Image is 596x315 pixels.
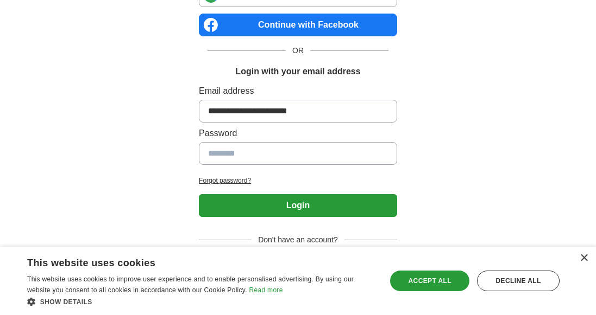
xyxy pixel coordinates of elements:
[27,296,376,307] div: Show details
[252,234,344,246] span: Don't have an account?
[27,253,349,269] div: This website uses cookies
[27,275,354,294] span: This website uses cookies to improve user experience and to enable personalised advertising. By u...
[40,298,92,306] span: Show details
[199,127,397,140] label: Password
[249,286,283,294] a: Read more, opens a new window
[235,65,360,78] h1: Login with your email address
[390,271,469,291] div: Accept all
[580,254,588,262] div: Close
[477,271,560,291] div: Decline all
[199,85,397,98] label: Email address
[199,14,397,36] a: Continue with Facebook
[199,176,397,185] a: Forgot password?
[199,194,397,217] button: Login
[286,45,310,56] span: OR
